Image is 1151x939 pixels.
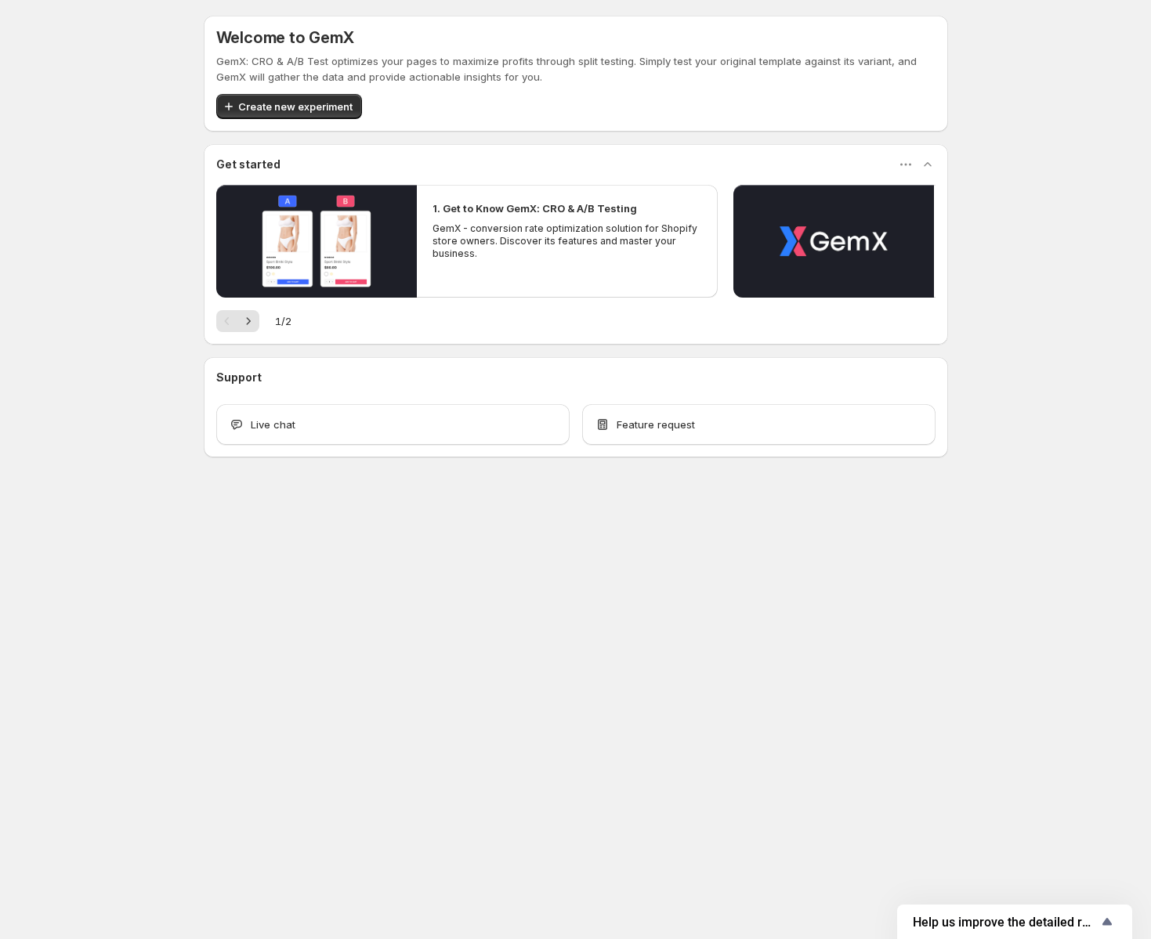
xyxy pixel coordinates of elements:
[216,157,281,172] h3: Get started
[238,99,353,114] span: Create new experiment
[433,222,702,260] p: GemX - conversion rate optimization solution for Shopify store owners. Discover its features and ...
[733,185,934,298] button: Play video
[216,185,417,298] button: Play video
[237,310,259,332] button: Next
[216,94,362,119] button: Create new experiment
[216,370,262,385] h3: Support
[275,313,291,329] span: 1 / 2
[216,53,936,85] p: GemX: CRO & A/B Test optimizes your pages to maximize profits through split testing. Simply test ...
[913,912,1117,931] button: Show survey - Help us improve the detailed report for A/B campaigns
[251,417,295,432] span: Live chat
[913,915,1098,930] span: Help us improve the detailed report for A/B campaigns
[617,417,695,432] span: Feature request
[216,28,354,47] h5: Welcome to GemX
[216,310,259,332] nav: Pagination
[433,200,637,216] h2: 1. Get to Know GemX: CRO & A/B Testing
